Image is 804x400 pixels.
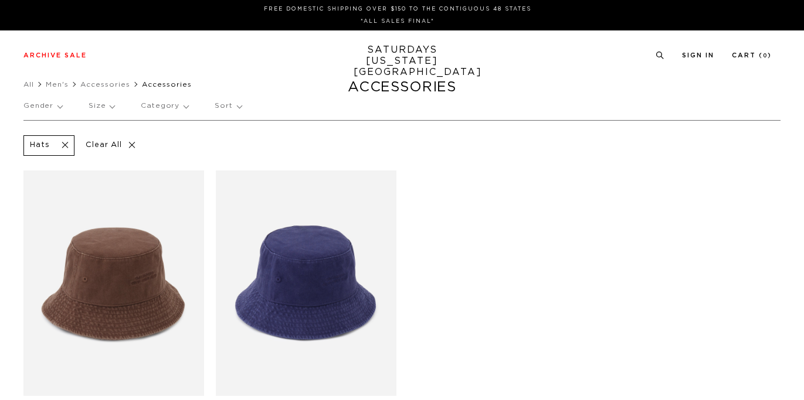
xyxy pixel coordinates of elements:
a: SATURDAYS[US_STATE][GEOGRAPHIC_DATA] [354,45,450,78]
p: FREE DOMESTIC SHIPPING OVER $150 TO THE CONTIGUOUS 48 STATES [28,5,767,13]
small: 0 [763,53,768,59]
p: Hats [30,141,49,151]
p: Sort [215,93,241,119]
p: Clear All [80,135,141,156]
a: Archive Sale [23,52,87,59]
p: Category [141,93,188,119]
span: Accessories [142,81,192,88]
a: Accessories [80,81,130,88]
p: Gender [23,93,62,119]
a: All [23,81,34,88]
a: Sign In [682,52,714,59]
a: Men's [46,81,69,88]
a: Cart (0) [732,52,772,59]
p: Size [89,93,114,119]
p: *ALL SALES FINAL* [28,17,767,26]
